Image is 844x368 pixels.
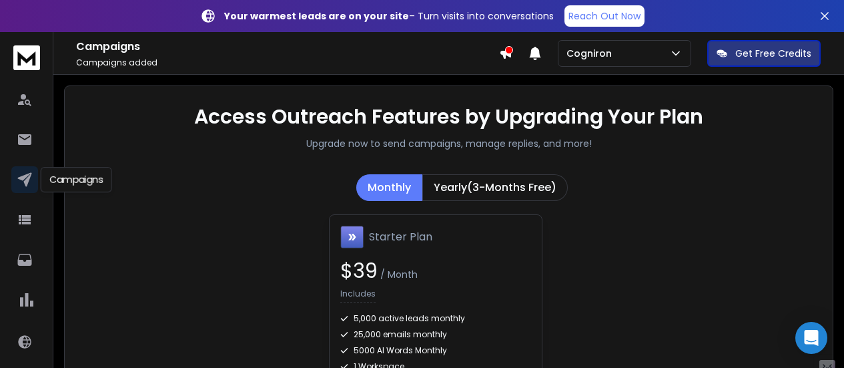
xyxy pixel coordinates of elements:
[422,174,568,201] button: Yearly(3-Months Free)
[306,137,592,150] p: Upgrade now to send campaigns, manage replies, and more!
[564,5,645,27] a: Reach Out Now
[13,45,40,70] img: logo
[707,40,821,67] button: Get Free Credits
[378,268,418,281] span: / Month
[41,167,112,192] div: Campaigns
[340,329,531,340] div: 25,000 emails monthly
[340,289,376,303] p: Includes
[356,174,422,201] button: Monthly
[340,313,531,324] div: 5,000 active leads monthly
[340,256,378,285] span: $ 39
[340,226,364,248] img: Starter Plan icon
[76,57,499,68] p: Campaigns added
[224,9,409,23] strong: Your warmest leads are on your site
[568,9,641,23] p: Reach Out Now
[795,322,827,354] div: Open Intercom Messenger
[224,9,554,23] p: – Turn visits into conversations
[735,47,811,60] p: Get Free Credits
[76,39,499,55] h1: Campaigns
[566,47,617,60] p: Cogniron
[340,345,531,356] div: 5000 AI Words Monthly
[369,229,432,245] h1: Starter Plan
[194,105,703,129] h1: Access Outreach Features by Upgrading Your Plan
